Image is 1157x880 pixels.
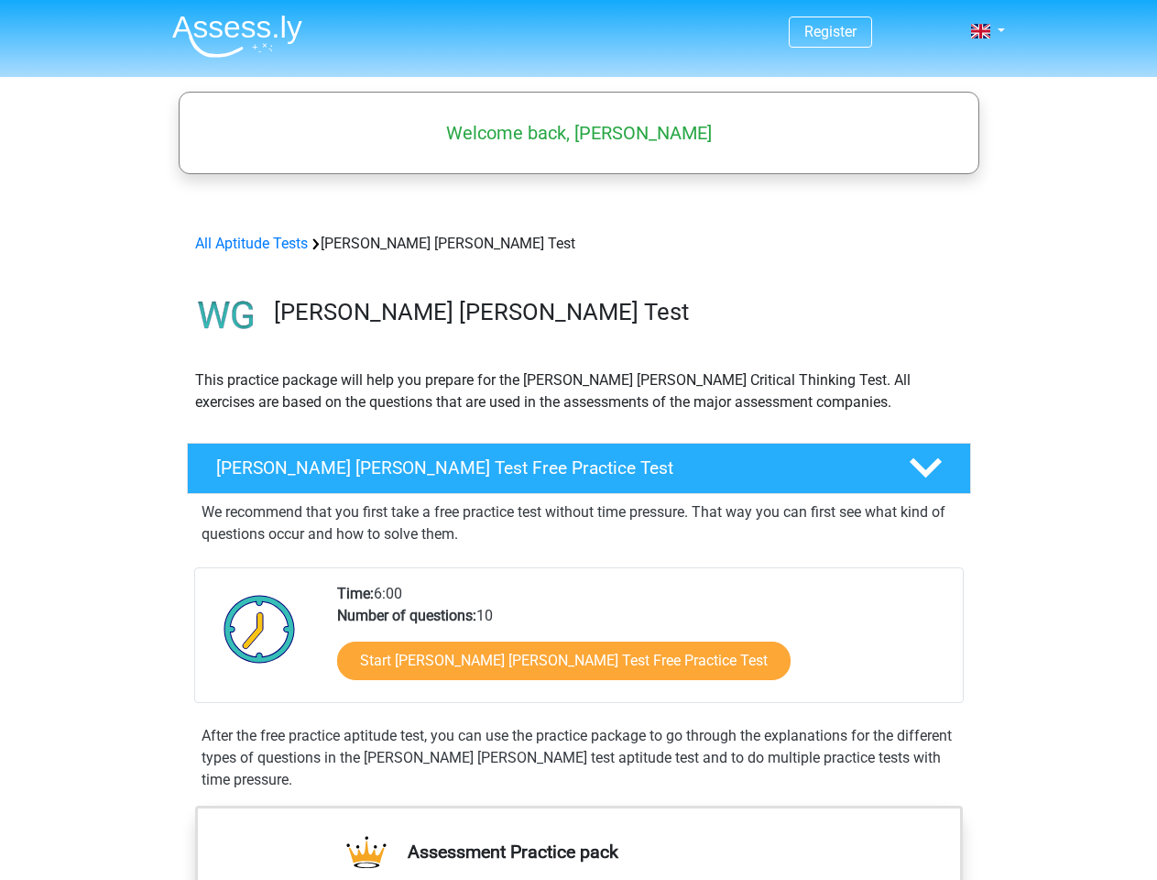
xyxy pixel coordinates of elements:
img: watson glaser test [188,277,266,355]
b: Time: [337,585,374,602]
p: We recommend that you first take a free practice test without time pressure. That way you can fir... [202,501,956,545]
img: Clock [213,583,306,675]
a: Register [804,23,857,40]
p: This practice package will help you prepare for the [PERSON_NAME] [PERSON_NAME] Critical Thinking... [195,369,963,413]
img: Assessly [172,15,302,58]
b: Number of questions: [337,607,476,624]
div: [PERSON_NAME] [PERSON_NAME] Test [188,233,970,255]
a: All Aptitude Tests [195,235,308,252]
div: 6:00 10 [323,583,962,702]
h5: Welcome back, [PERSON_NAME] [188,122,970,144]
h3: [PERSON_NAME] [PERSON_NAME] Test [274,298,956,326]
a: [PERSON_NAME] [PERSON_NAME] Test Free Practice Test [180,443,978,494]
a: Start [PERSON_NAME] [PERSON_NAME] Test Free Practice Test [337,642,791,680]
h4: [PERSON_NAME] [PERSON_NAME] Test Free Practice Test [216,457,879,478]
div: After the free practice aptitude test, you can use the practice package to go through the explana... [194,725,964,791]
